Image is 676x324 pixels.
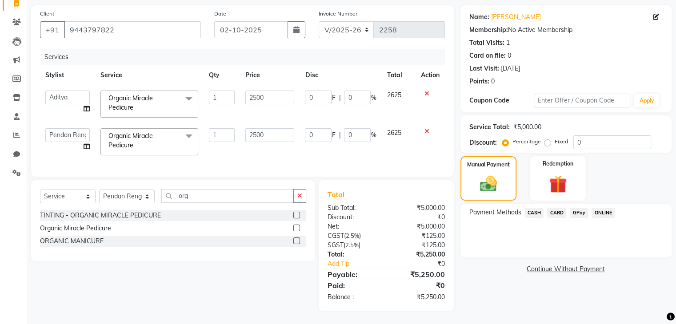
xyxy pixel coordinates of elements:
[386,292,452,302] div: ₹5,250.00
[544,173,572,195] img: _gift.svg
[40,237,104,246] div: ORGANIC MANICURE
[381,65,415,85] th: Total
[339,130,340,140] span: |
[469,138,497,147] div: Discount:
[592,208,615,218] span: ONLINE
[133,103,137,111] a: x
[328,232,344,240] span: CGST
[386,231,452,241] div: ₹125.00
[475,174,502,194] img: _cash.svg
[133,141,137,149] a: x
[416,65,445,85] th: Action
[469,208,521,217] span: Payment Methods
[386,241,452,250] div: ₹125.00
[161,189,294,203] input: Search or Scan
[469,38,504,47] div: Total Visits:
[469,122,510,132] div: Service Total:
[469,51,506,60] div: Card on file:
[214,10,226,18] label: Date
[321,280,386,291] div: Paid:
[469,77,489,86] div: Points:
[386,203,452,213] div: ₹5,000.00
[240,65,300,85] th: Price
[570,208,588,218] span: GPay
[40,21,65,38] button: +91
[467,161,510,169] label: Manual Payment
[300,65,381,85] th: Disc
[371,93,376,103] span: %
[386,222,452,231] div: ₹5,000.00
[534,94,631,107] input: Enter Offer / Coupon Code
[346,232,359,239] span: 2.5%
[321,203,386,213] div: Sub Total:
[543,160,573,168] label: Redemption
[525,208,544,218] span: CASH
[462,265,670,274] a: Continue Without Payment
[547,208,566,218] span: CARD
[397,259,451,269] div: ₹0
[501,64,520,73] div: [DATE]
[95,65,204,85] th: Service
[204,65,240,85] th: Qty
[508,51,511,60] div: 0
[469,25,508,35] div: Membership:
[386,269,452,280] div: ₹5,250.00
[634,94,659,107] button: Apply
[469,12,489,22] div: Name:
[41,49,452,65] div: Services
[64,21,201,38] input: Search by Name/Mobile/Email/Code
[345,241,359,249] span: 2.5%
[387,129,401,137] span: 2625
[387,91,401,99] span: 2625
[332,130,335,140] span: F
[321,213,386,222] div: Discount:
[491,12,541,22] a: [PERSON_NAME]
[321,259,397,269] a: Add Tip
[321,231,386,241] div: ( )
[332,93,335,103] span: F
[386,250,452,259] div: ₹5,250.00
[506,38,510,47] div: 1
[40,224,111,233] div: Organic Miracle Pedicure
[491,77,495,86] div: 0
[40,211,161,220] div: TINTING - ORGANIC MIRACLE PEDICURE
[513,122,541,132] div: ₹5,000.00
[321,222,386,231] div: Net:
[371,130,376,140] span: %
[512,138,541,146] label: Percentage
[328,241,344,249] span: SGST
[339,93,340,103] span: |
[386,213,452,222] div: ₹0
[469,96,534,105] div: Coupon Code
[108,94,153,111] span: Organic Miracle Pedicure
[321,250,386,259] div: Total:
[321,269,386,280] div: Payable:
[108,132,153,149] span: Organic Miracle Pedicure
[469,64,499,73] div: Last Visit:
[555,138,568,146] label: Fixed
[321,292,386,302] div: Balance :
[40,65,95,85] th: Stylist
[328,190,348,199] span: Total
[386,280,452,291] div: ₹0
[321,241,386,250] div: ( )
[319,10,357,18] label: Invoice Number
[469,25,663,35] div: No Active Membership
[40,10,54,18] label: Client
